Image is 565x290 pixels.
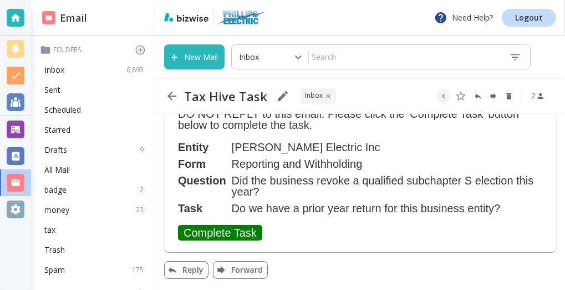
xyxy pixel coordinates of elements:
div: Trash [40,240,150,260]
div: money23 [40,200,150,220]
button: New Mail [164,44,225,69]
p: money [44,204,69,216]
p: Sent [44,84,60,96]
div: All Mail [40,160,150,180]
button: Forward [213,261,268,279]
p: Starred [44,124,70,136]
p: 175 [132,265,148,275]
p: Drafts [44,144,67,156]
p: 23 [136,205,148,215]
p: 2 [532,91,536,101]
p: 6,893 [126,65,148,75]
button: Reply [164,261,208,279]
p: INBOX [305,91,323,102]
img: DashboardSidebarEmail.svg [42,11,55,24]
div: Spam175 [40,260,150,280]
div: Inbox6,893 [40,60,150,80]
p: Folders [40,44,150,56]
input: Search [309,47,500,67]
div: badge2 [40,180,150,200]
p: tax [44,224,55,236]
button: Forward [487,89,500,103]
p: Inbox [44,64,64,76]
button: Delete [502,89,516,103]
p: Inbox [239,52,259,63]
div: Scheduled [40,100,150,120]
h2: Tax Hive Task [184,88,267,104]
h2: Email [42,11,87,26]
img: bizwise [164,13,208,22]
p: badge [44,184,67,196]
div: tax [40,220,150,240]
p: Scheduled [44,104,81,116]
p: 9 [140,145,148,155]
p: 2 [140,185,148,195]
p: All Mail [44,164,70,176]
img: Phillips Electric [218,9,266,27]
p: Need Help? [434,11,493,24]
p: Spam [44,264,65,276]
div: Drafts9 [40,140,150,160]
a: Logout [502,9,556,27]
div: Starred [40,120,150,140]
button: See Participants [525,83,552,109]
div: Sent [40,80,150,100]
p: Trash [44,244,65,256]
p: Logout [515,14,543,22]
button: Reply [471,89,485,103]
